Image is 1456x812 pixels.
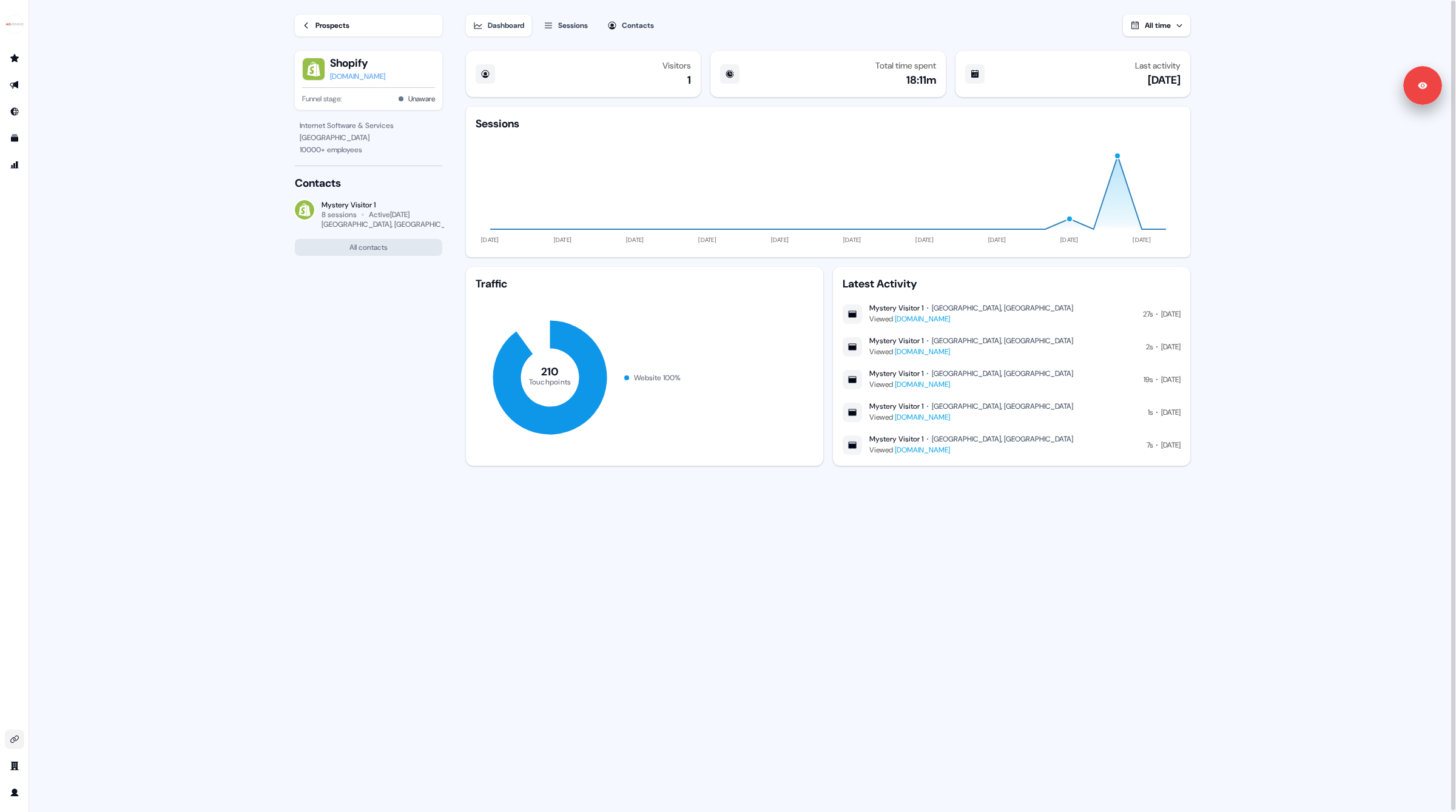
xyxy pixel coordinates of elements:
div: 19s [1144,374,1153,386]
div: [GEOGRAPHIC_DATA], [GEOGRAPHIC_DATA] [932,369,1073,378]
div: [GEOGRAPHIC_DATA], [GEOGRAPHIC_DATA] [932,401,1073,411]
button: Shopify [330,56,385,70]
a: Go to integrations [5,730,24,749]
tspan: [DATE] [698,236,716,244]
div: Active [DATE] [369,210,409,220]
div: Internet Software & Services [300,119,437,132]
a: [DOMAIN_NAME] [895,314,950,324]
div: [GEOGRAPHIC_DATA], [GEOGRAPHIC_DATA] [932,303,1073,313]
button: All contacts [295,239,442,256]
div: Viewed [869,346,1073,358]
div: Mystery Visitor 1 [869,434,923,444]
div: 18:11m [906,73,936,87]
div: 10000 + employees [300,144,437,156]
tspan: 210 [541,364,559,379]
a: [DOMAIN_NAME] [895,445,950,455]
div: [GEOGRAPHIC_DATA], [GEOGRAPHIC_DATA] [932,336,1073,346]
div: [DATE] [1161,308,1181,320]
a: Go to team [5,756,24,776]
button: All time [1123,15,1190,36]
div: Mystery Visitor 1 [869,303,923,313]
tspan: [DATE] [843,236,861,244]
tspan: [DATE] [915,236,934,244]
div: [DATE] [1161,341,1181,353]
a: Go to prospects [5,49,24,68]
div: [GEOGRAPHIC_DATA], [GEOGRAPHIC_DATA] [932,434,1073,444]
div: Viewed [869,411,1073,423]
a: [DOMAIN_NAME] [330,70,385,82]
div: Mystery Visitor 1 [869,336,923,346]
div: 8 sessions [322,210,357,220]
div: 27s [1143,308,1153,320]
a: [DOMAIN_NAME] [895,412,950,422]
div: Viewed [869,313,1073,325]
button: Dashboard [466,15,531,36]
div: Total time spent [875,61,936,70]
div: Sessions [558,19,588,32]
div: Prospects [315,19,349,32]
span: All time [1145,21,1171,30]
div: 1 [687,73,691,87]
a: Go to templates [5,129,24,148]
div: Latest Activity [843,277,1181,291]
div: 2s [1146,341,1153,353]
tspan: [DATE] [988,236,1006,244]
a: Go to Inbound [5,102,24,121]
tspan: [DATE] [554,236,572,244]
div: Mystery Visitor 1 [869,401,923,411]
div: Website 100 % [634,372,681,384]
div: [DATE] [1161,374,1181,386]
a: Prospects [295,15,442,36]
div: Traffic [476,277,814,291]
div: Contacts [622,19,654,32]
div: Dashboard [488,19,524,32]
div: Mystery Visitor 1 [322,200,442,210]
tspan: [DATE] [1060,236,1079,244]
tspan: [DATE] [626,236,644,244]
span: Funnel stage: [302,93,342,105]
div: 1s [1148,406,1153,418]
div: [DATE] [1161,439,1181,451]
button: Sessions [536,15,595,36]
tspan: Touchpoints [529,377,571,386]
div: Viewed [869,444,1073,456]
a: Go to profile [5,783,24,802]
a: [DOMAIN_NAME] [895,380,950,389]
div: [DATE] [1161,406,1181,418]
tspan: [DATE] [1133,236,1151,244]
a: Go to outbound experience [5,75,24,95]
div: Sessions [476,116,519,131]
tspan: [DATE] [481,236,499,244]
div: Last activity [1135,61,1181,70]
tspan: [DATE] [771,236,789,244]
div: [DATE] [1148,73,1181,87]
button: Unaware [408,93,435,105]
div: 7s [1147,439,1153,451]
div: [GEOGRAPHIC_DATA] [300,132,437,144]
button: Contacts [600,15,661,36]
div: [GEOGRAPHIC_DATA], [GEOGRAPHIC_DATA] [322,220,464,229]
div: Mystery Visitor 1 [869,369,923,378]
a: [DOMAIN_NAME] [895,347,950,357]
a: Go to attribution [5,155,24,175]
div: Contacts [295,176,442,190]
div: Visitors [662,61,691,70]
div: Viewed [869,378,1073,391]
